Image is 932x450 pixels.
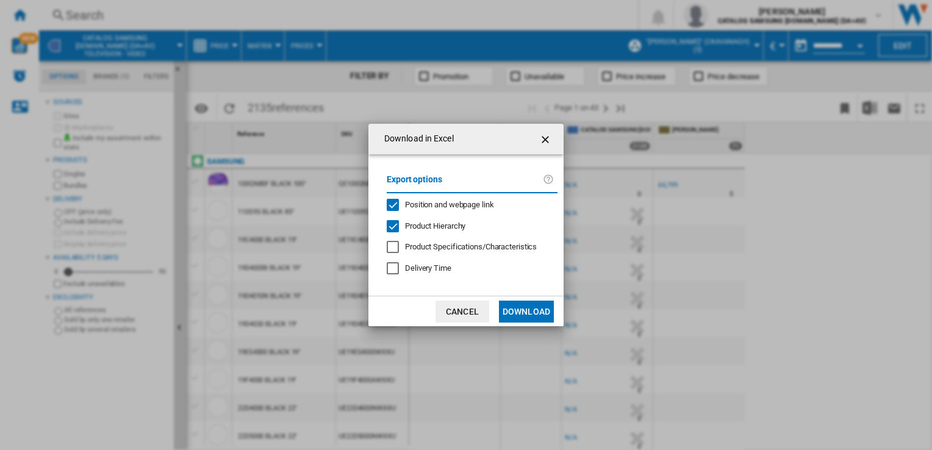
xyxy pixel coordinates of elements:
span: Delivery Time [405,263,451,273]
button: getI18NText('BUTTONS.CLOSE_DIALOG') [534,127,559,151]
span: Position and webpage link [405,200,494,209]
md-checkbox: Delivery Time [387,263,557,274]
h4: Download in Excel [378,133,454,145]
label: Export options [387,173,543,195]
md-checkbox: Position and webpage link [387,199,548,211]
button: Download [499,301,554,323]
button: Cancel [436,301,489,323]
span: Product Hierarchy [405,221,465,230]
md-checkbox: Product Hierarchy [387,220,548,232]
div: Only applies to Category View [405,241,537,252]
ng-md-icon: getI18NText('BUTTONS.CLOSE_DIALOG') [539,132,554,147]
span: Product Specifications/Characteristics [405,242,537,251]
